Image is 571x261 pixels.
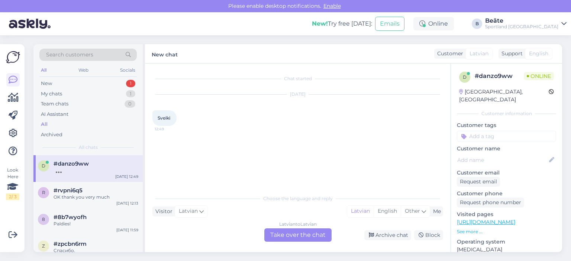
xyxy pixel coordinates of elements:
a: [URL][DOMAIN_NAME] [457,219,515,225]
span: Enable [321,3,343,9]
div: Web [77,65,90,75]
div: 2 / 3 [6,193,19,200]
div: Customer information [457,110,556,117]
p: Operating system [457,238,556,246]
div: Block [414,230,443,240]
div: English [374,206,401,217]
div: All [41,121,48,128]
span: d [463,74,467,80]
p: [MEDICAL_DATA] [457,246,556,254]
div: [DATE] 12:13 [116,200,138,206]
p: See more ... [457,228,556,235]
div: [DATE] 11:59 [116,227,138,233]
div: Team chats [41,100,68,108]
div: Me [430,208,441,215]
span: English [529,50,548,58]
div: My chats [41,90,62,98]
div: [DATE] [152,91,443,98]
div: Request email [457,177,500,187]
div: [DATE] 12:49 [115,174,138,179]
div: B [472,19,482,29]
span: #8b7wyofh [54,214,87,221]
span: d [42,163,45,169]
div: [GEOGRAPHIC_DATA], [GEOGRAPHIC_DATA] [459,88,549,104]
div: Chat started [152,75,443,82]
span: z [42,243,45,249]
p: Customer name [457,145,556,153]
div: # danzo9ww [475,72,524,81]
span: 12:49 [155,126,183,132]
div: Спасибо. [54,247,138,254]
input: Add name [457,156,548,164]
div: Choose the language and reply [152,195,443,202]
p: Customer email [457,169,556,177]
span: #danzo9ww [54,160,89,167]
p: Customer phone [457,190,556,198]
div: Request phone number [457,198,524,208]
button: Emails [375,17,404,31]
span: Sveiki [158,115,170,121]
div: Socials [119,65,137,75]
div: AI Assistant [41,111,68,118]
span: Latvian [179,207,198,215]
span: All chats [79,144,98,151]
div: New [41,80,52,87]
img: Askly Logo [6,50,20,64]
span: Search customers [46,51,93,59]
div: 0 [125,100,135,108]
div: Beāte [485,18,558,24]
span: #rvpni6q5 [54,187,83,194]
p: Customer tags [457,121,556,129]
div: Sportland [GEOGRAPHIC_DATA] [485,24,558,30]
span: Latvian [470,50,488,58]
div: Look Here [6,167,19,200]
div: OK thank you very much [54,194,138,200]
b: New! [312,20,328,27]
div: 1 [126,80,135,87]
div: Try free [DATE]: [312,19,372,28]
span: Other [405,208,420,214]
div: Paldies! [54,221,138,227]
span: #zpcbn6rm [54,241,87,247]
p: Visited pages [457,211,556,218]
span: 8 [42,216,45,222]
input: Add a tag [457,131,556,142]
div: Archive chat [364,230,411,240]
span: Online [524,72,554,80]
div: Latvian to Latvian [279,221,317,228]
div: Visitor [152,208,172,215]
div: Support [499,50,523,58]
div: 1 [126,90,135,98]
div: Take over the chat [264,228,332,242]
div: Latvian [347,206,374,217]
div: Archived [41,131,62,138]
a: BeāteSportland [GEOGRAPHIC_DATA] [485,18,567,30]
label: New chat [152,49,178,59]
div: All [39,65,48,75]
div: Customer [434,50,463,58]
div: Online [413,17,454,30]
span: r [42,190,45,195]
